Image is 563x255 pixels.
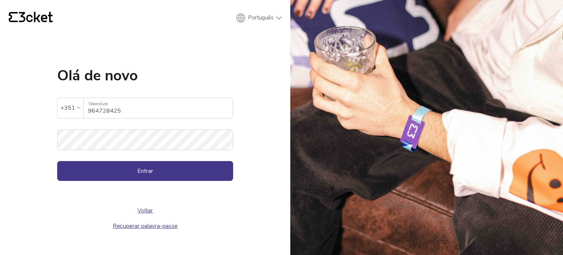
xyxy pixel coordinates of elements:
[9,12,53,24] a: {' '}
[57,68,233,83] h1: Olá de novo
[84,98,233,110] label: Telemóvel
[9,12,18,22] g: {' '}
[88,98,233,118] input: Telemóvel
[113,222,177,230] a: Recuperar palavra-passe
[57,130,233,142] label: Palavra-passe
[60,102,75,113] div: +351
[137,207,153,215] a: Voltar
[57,161,233,181] button: Entrar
